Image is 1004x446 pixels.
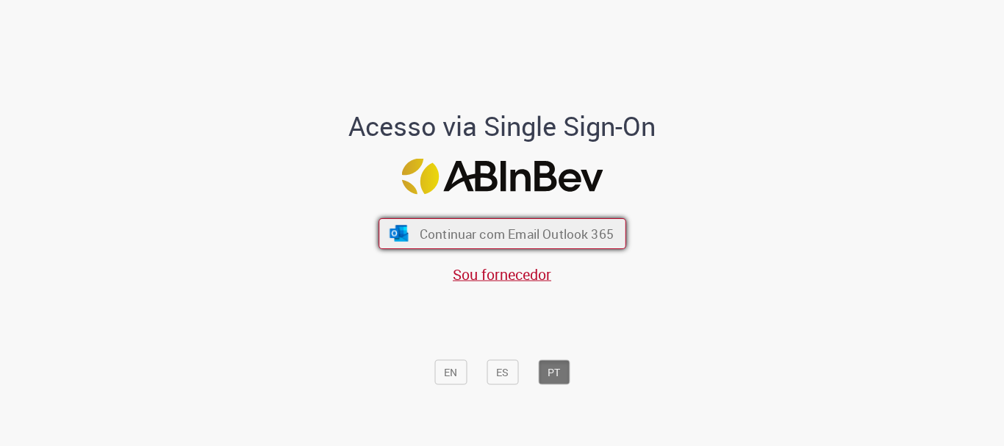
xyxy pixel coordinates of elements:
a: Sou fornecedor [453,265,551,284]
button: PT [538,360,570,385]
h1: Acesso via Single Sign-On [298,112,706,141]
button: ícone Azure/Microsoft 360 Continuar com Email Outlook 365 [379,218,626,249]
img: Logo ABInBev [401,159,603,195]
img: ícone Azure/Microsoft 360 [388,226,409,242]
button: ES [487,360,518,385]
button: EN [434,360,467,385]
span: Continuar com Email Outlook 365 [419,226,613,242]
